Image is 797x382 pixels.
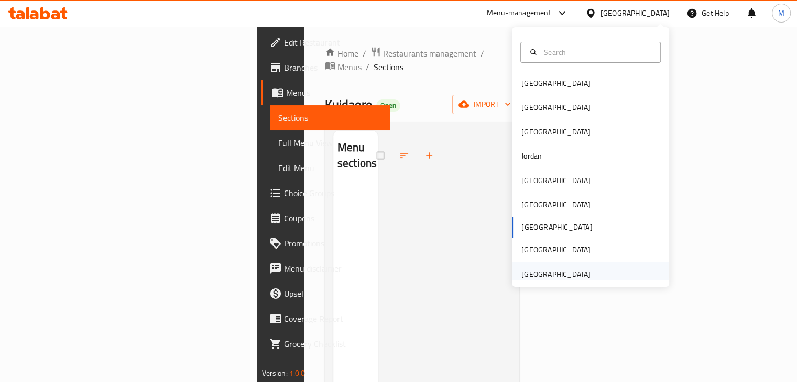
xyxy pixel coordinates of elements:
div: [GEOGRAPHIC_DATA] [521,268,591,280]
a: Coupons [261,206,390,231]
span: Restaurants management [383,47,476,60]
a: Full Menu View [270,130,390,155]
span: Grocery Checklist [284,338,381,350]
span: Promotions [284,237,381,250]
nav: Menu sections [333,181,378,189]
span: 1.0.0 [289,366,305,380]
a: Coverage Report [261,306,390,331]
a: Grocery Checklist [261,331,390,356]
span: Coverage Report [284,312,381,325]
div: Menu-management [487,7,551,19]
div: [GEOGRAPHIC_DATA] [521,244,591,255]
div: [GEOGRAPHIC_DATA] [601,7,670,19]
span: Edit Menu [278,162,381,174]
span: M [778,7,784,19]
div: [GEOGRAPHIC_DATA] [521,77,591,89]
span: Menus [286,86,381,99]
a: Menus [261,80,390,105]
div: Jordan [521,150,542,162]
button: Add section [418,144,443,167]
span: Full Menu View [278,137,381,149]
span: Upsell [284,287,381,300]
span: Edit Restaurant [284,36,381,49]
a: Restaurants management [370,47,476,60]
a: Branches [261,55,390,80]
span: Choice Groups [284,187,381,199]
span: Coupons [284,212,381,224]
input: Search [540,47,654,58]
span: Menu disclaimer [284,262,381,275]
a: Sections [270,105,390,130]
span: import [461,98,511,111]
li: / [481,47,484,60]
span: Branches [284,61,381,74]
a: Choice Groups [261,181,390,206]
a: Edit Restaurant [261,30,390,55]
nav: breadcrumb [325,47,520,74]
a: Menu disclaimer [261,256,390,281]
div: [GEOGRAPHIC_DATA] [521,175,591,186]
div: [GEOGRAPHIC_DATA] [521,102,591,113]
span: Sections [278,111,381,124]
a: Upsell [261,281,390,306]
div: [GEOGRAPHIC_DATA] [521,199,591,210]
div: [GEOGRAPHIC_DATA] [521,126,591,138]
button: import [452,95,519,114]
a: Promotions [261,231,390,256]
span: Version: [262,366,288,380]
a: Edit Menu [270,155,390,181]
